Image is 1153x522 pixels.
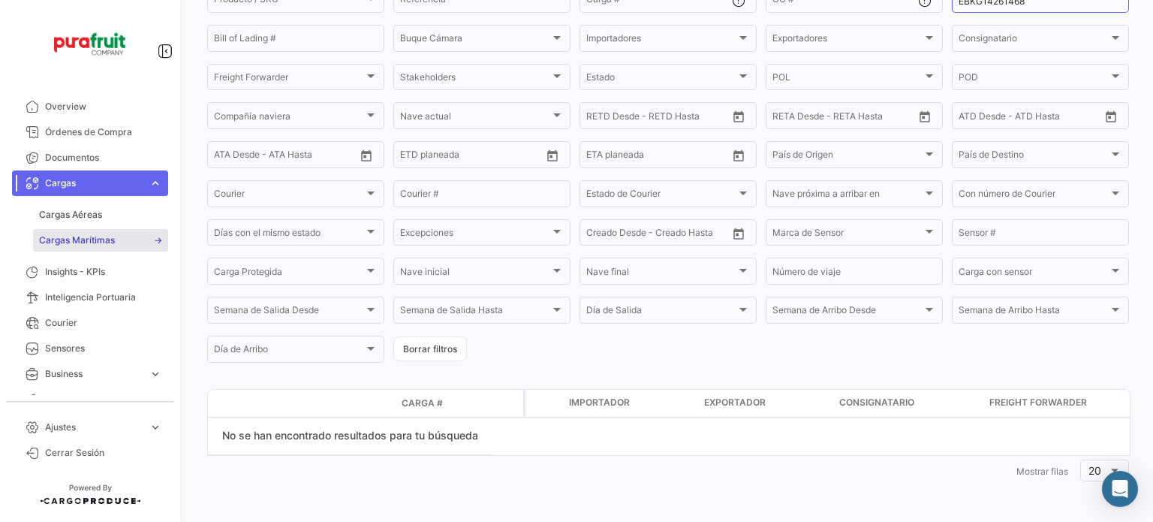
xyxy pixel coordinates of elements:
span: País de Destino [959,152,1109,162]
span: Con número de Courier [959,191,1109,201]
datatable-header-cell: Póliza [486,397,523,409]
span: Estado [586,74,736,85]
span: Insights - KPIs [45,265,162,279]
input: Desde [400,152,427,162]
input: ATD Desde [959,113,1006,123]
span: POD [959,74,1109,85]
input: Hasta [624,152,691,162]
input: Hasta [438,152,505,162]
span: Día de Arribo [214,346,364,357]
input: Desde [772,113,799,123]
span: 20 [1088,464,1101,477]
span: Nave inicial [400,269,550,279]
span: Courier [214,191,364,201]
span: Semana de Salida Hasta [400,307,550,318]
span: Courier [45,316,162,330]
span: expand_more [149,393,162,406]
datatable-header-cell: Estado de Envio [275,397,396,409]
input: Hasta [810,113,878,123]
button: Open calendar [727,144,750,167]
span: Estado de Courier [586,191,736,201]
datatable-header-cell: Consignatario [833,390,983,417]
span: Buque Cámara [400,35,550,46]
datatable-header-cell: Carga # [396,391,486,416]
a: Cargas Aéreas [33,204,168,226]
span: Inteligencia Portuaria [45,291,162,304]
span: Nave próxima a arribar en [772,191,923,201]
a: Courier [12,310,168,336]
span: Stakeholders [400,74,550,85]
span: Carga Protegida [214,269,364,279]
span: Importador [569,396,630,409]
span: expand_more [149,367,162,381]
span: Overview [45,100,162,113]
span: Días con el mismo estado [214,230,364,240]
span: Business [45,367,143,381]
button: Open calendar [914,105,936,128]
span: Freight Forwarder [989,396,1087,409]
span: Excepciones [400,230,550,240]
img: Logo+PuraFruit.png [53,18,128,70]
input: ATA Desde [214,152,260,162]
span: Freight Forwarder [214,74,364,85]
a: Órdenes de Compra [12,119,168,145]
span: Cerrar Sesión [45,446,162,460]
input: ATA Hasta [270,152,338,162]
datatable-header-cell: Importador [563,390,698,417]
input: ATD Hasta [1016,113,1084,123]
datatable-header-cell: Freight Forwarder [983,390,1133,417]
span: Ajustes [45,421,143,434]
button: Open calendar [727,222,750,245]
span: Carga con sensor [959,269,1109,279]
span: Exportador [704,396,766,409]
datatable-header-cell: Carga Protegida [525,390,563,417]
datatable-header-cell: Modo de Transporte [238,397,275,409]
span: POL [772,74,923,85]
span: Exportadores [772,35,923,46]
a: Overview [12,94,168,119]
datatable-header-cell: Exportador [698,390,833,417]
button: Open calendar [1100,105,1122,128]
button: Open calendar [727,105,750,128]
span: Cargas Marítimas [39,234,115,247]
span: Nave actual [400,113,550,123]
span: País de Origen [772,152,923,162]
input: Creado Desde [586,230,646,240]
div: Abrir Intercom Messenger [1102,471,1138,507]
input: Desde [586,152,613,162]
div: No se han encontrado resultados para tu búsqueda [208,418,492,455]
span: Estadísticas [45,393,143,406]
span: Marca de Sensor [772,230,923,240]
span: Carga # [402,397,443,410]
a: Cargas Marítimas [33,229,168,252]
input: Hasta [624,113,691,123]
span: Consignatario [839,396,914,409]
button: Borrar filtros [393,336,467,361]
button: Open calendar [355,144,378,167]
span: Semana de Arribo Desde [772,307,923,318]
span: Cargas [45,177,143,190]
a: Sensores [12,336,168,361]
a: Documentos [12,145,168,170]
span: Semana de Salida Desde [214,307,364,318]
span: Importadores [586,35,736,46]
span: Mostrar filas [1016,466,1068,477]
a: Inteligencia Portuaria [12,285,168,310]
span: Compañía naviera [214,113,364,123]
span: expand_more [149,177,162,190]
span: Nave final [586,269,736,279]
span: Órdenes de Compra [45,125,162,139]
input: Desde [586,113,613,123]
span: expand_more [149,421,162,434]
button: Open calendar [541,144,564,167]
span: Día de Salida [586,307,736,318]
span: Cargas Aéreas [39,208,102,222]
span: Semana de Arribo Hasta [959,307,1109,318]
span: Sensores [45,342,162,355]
a: Insights - KPIs [12,259,168,285]
span: Consignatario [959,35,1109,46]
span: Documentos [45,151,162,164]
input: Creado Hasta [657,230,724,240]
